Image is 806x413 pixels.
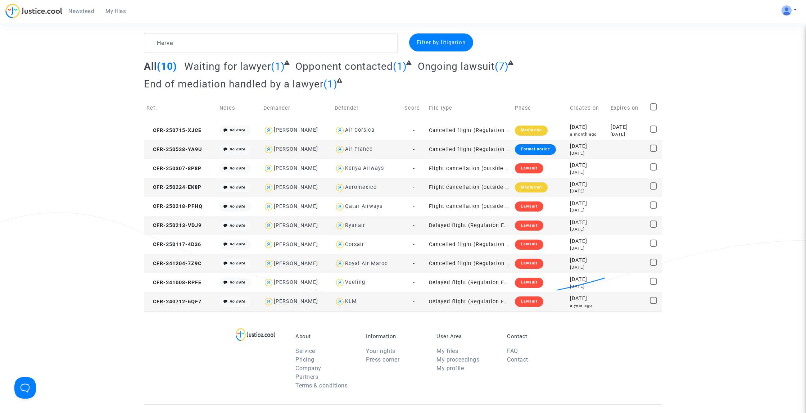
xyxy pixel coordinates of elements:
[230,128,245,132] i: no note
[570,219,606,227] div: [DATE]
[146,184,201,190] span: CFR-250224-EK8P
[274,279,318,285] div: [PERSON_NAME]
[332,95,402,121] td: Defender
[335,296,345,307] img: icon-user.svg
[63,6,100,17] a: Newsfeed
[512,95,567,121] td: Phase
[295,365,321,372] a: Company
[345,298,357,304] div: KLM
[295,382,348,389] a: Terms & conditions
[263,201,274,212] img: icon-user.svg
[230,185,245,190] i: no note
[570,276,606,283] div: [DATE]
[436,356,479,363] a: My proceedings
[436,348,458,354] a: My files
[335,258,345,269] img: icon-user.svg
[146,146,202,153] span: CFR-250528-YA9U
[274,222,318,228] div: [PERSON_NAME]
[335,163,345,174] img: icon-user.svg
[413,260,415,267] span: -
[263,296,274,307] img: icon-user.svg
[402,95,426,121] td: Score
[335,277,345,288] img: icon-user.svg
[413,222,415,228] span: -
[570,181,606,189] div: [DATE]
[515,163,543,173] div: Lawsuit
[515,144,556,154] div: Formal notice
[345,222,365,228] div: Ryanair
[426,197,512,216] td: Flight cancellation (outside of EU - Montreal Convention)
[335,201,345,212] img: icon-user.svg
[236,328,276,341] img: logo-lg.svg
[413,241,415,248] span: -
[146,165,201,172] span: CFR-250307-8P8P
[230,299,245,304] i: no note
[146,203,203,209] span: CFR-250218-PFHQ
[68,8,94,14] span: Newsfeed
[263,221,274,231] img: icon-user.svg
[274,298,318,304] div: [PERSON_NAME]
[146,241,201,248] span: CFR-250117-4D36
[345,241,364,248] div: Corsair
[274,184,318,190] div: [PERSON_NAME]
[426,254,512,273] td: Cancelled flight (Regulation EC 261/2004)
[570,226,606,232] div: [DATE]
[217,95,261,121] td: Notes
[515,182,547,192] div: Mediation
[335,125,345,136] img: icon-user.svg
[570,200,606,208] div: [DATE]
[263,277,274,288] img: icon-user.svg
[611,123,645,131] div: [DATE]
[515,259,543,269] div: Lawsuit
[323,78,338,90] span: (1)
[570,123,606,131] div: [DATE]
[436,365,464,372] a: My profile
[295,60,393,72] span: Opponent contacted
[345,203,382,209] div: Qatar Airways
[345,146,373,152] div: Air France
[345,279,365,285] div: Vueling
[418,60,495,72] span: Ongoing lawsuit
[611,131,645,137] div: [DATE]
[608,95,647,121] td: Expires on
[345,127,375,133] div: Air Corsica
[105,8,126,14] span: My files
[413,165,415,172] span: -
[274,146,318,152] div: [PERSON_NAME]
[230,280,245,285] i: no note
[507,356,528,363] a: Contact
[263,239,274,250] img: icon-user.svg
[230,242,245,246] i: no note
[570,283,606,290] div: [DATE]
[144,78,323,90] span: End of mediation handled by a lawyer
[263,182,274,193] img: icon-user.svg
[413,203,415,209] span: -
[263,163,274,174] img: icon-user.svg
[570,245,606,251] div: [DATE]
[295,333,355,340] p: About
[515,278,543,288] div: Lawsuit
[345,260,388,267] div: Royal Air Maroc
[295,348,315,354] a: Service
[14,377,36,399] iframe: Help Scout Beacon - Open
[335,144,345,155] img: icon-user.svg
[507,348,518,354] a: FAQ
[570,303,606,309] div: a year ago
[230,204,245,209] i: no note
[263,125,274,136] img: icon-user.svg
[515,126,547,136] div: Mediation
[417,39,466,46] span: Filter by litigation
[274,203,318,209] div: [PERSON_NAME]
[393,60,407,72] span: (1)
[426,273,512,292] td: Delayed flight (Regulation EC 261/2004)
[5,4,63,18] img: jc-logo.svg
[230,261,245,265] i: no note
[515,240,543,250] div: Lawsuit
[366,333,426,340] p: Information
[184,60,271,72] span: Waiting for lawyer
[426,95,512,121] td: File type
[146,127,201,133] span: CFR-250715-XJCE
[426,178,512,197] td: Flight cancellation (outside of EU - Montreal Convention)
[274,127,318,133] div: [PERSON_NAME]
[782,5,792,15] img: ALV-UjV5hOg1DK_6VpdGyI3GiCsbYcKFqGYcyigr7taMTixGzq57m2O-mEoJuuWBlO_HCk8JQ1zztKhP13phCubDFpGEbboIp...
